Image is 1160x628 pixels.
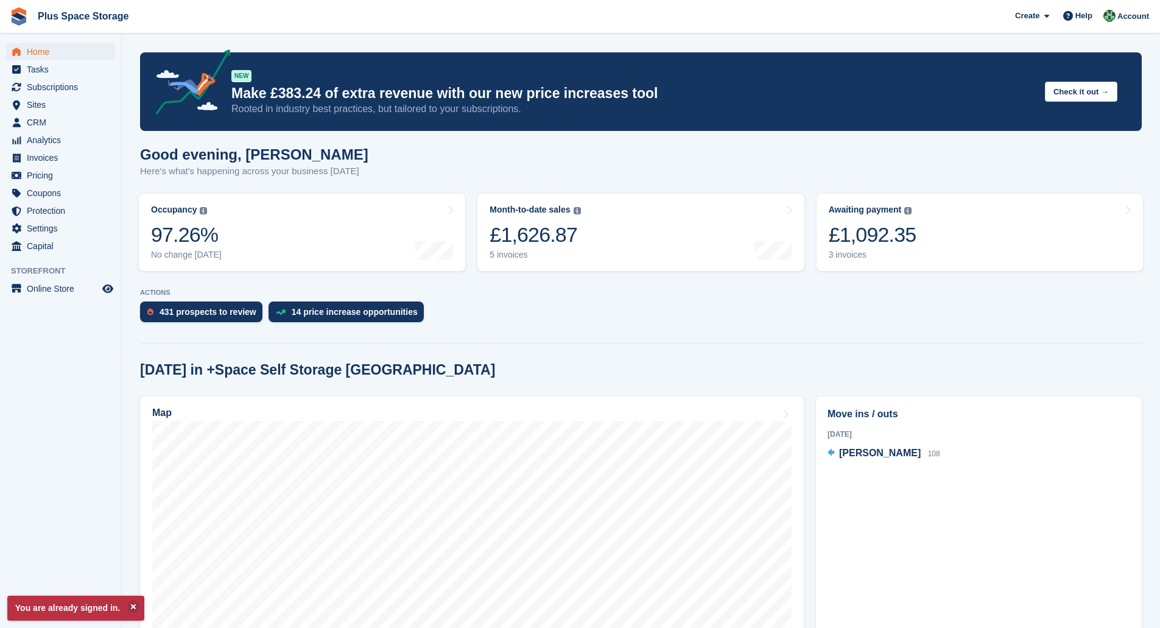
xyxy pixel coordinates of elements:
[231,85,1035,102] p: Make £383.24 of extra revenue with our new price increases tool
[27,132,100,149] span: Analytics
[817,194,1143,271] a: Awaiting payment £1,092.35 3 invoices
[490,222,580,247] div: £1,626.87
[269,302,430,328] a: 14 price increase opportunities
[1103,10,1116,22] img: Karolis Stasinskas
[6,238,115,255] a: menu
[6,149,115,166] a: menu
[839,448,921,458] span: [PERSON_NAME]
[828,429,1130,440] div: [DATE]
[904,207,912,214] img: icon-info-grey-7440780725fd019a000dd9b08b2336e03edf1995a4989e88bcd33f0948082b44.svg
[27,61,100,78] span: Tasks
[160,307,256,317] div: 431 prospects to review
[27,238,100,255] span: Capital
[152,407,172,418] h2: Map
[1075,10,1092,22] span: Help
[200,207,207,214] img: icon-info-grey-7440780725fd019a000dd9b08b2336e03edf1995a4989e88bcd33f0948082b44.svg
[490,250,580,260] div: 5 invoices
[6,220,115,237] a: menu
[6,43,115,60] a: menu
[828,407,1130,422] h2: Move ins / outs
[6,167,115,184] a: menu
[151,222,222,247] div: 97.26%
[1045,82,1117,102] button: Check it out →
[574,207,581,214] img: icon-info-grey-7440780725fd019a000dd9b08b2336e03edf1995a4989e88bcd33f0948082b44.svg
[6,132,115,149] a: menu
[231,102,1035,116] p: Rooted in industry best practices, but tailored to your subscriptions.
[27,202,100,219] span: Protection
[6,280,115,297] a: menu
[6,202,115,219] a: menu
[27,114,100,131] span: CRM
[27,185,100,202] span: Coupons
[10,7,28,26] img: stora-icon-8386f47178a22dfd0bd8f6a31ec36ba5ce8667c1dd55bd0f319d3a0aa187defe.svg
[6,185,115,202] a: menu
[292,307,418,317] div: 14 price increase opportunities
[139,194,465,271] a: Occupancy 97.26% No change [DATE]
[140,164,368,178] p: Here's what's happening across your business [DATE]
[27,167,100,184] span: Pricing
[231,70,251,82] div: NEW
[829,222,916,247] div: £1,092.35
[477,194,804,271] a: Month-to-date sales £1,626.87 5 invoices
[27,149,100,166] span: Invoices
[11,265,121,277] span: Storefront
[1015,10,1039,22] span: Create
[276,309,286,315] img: price_increase_opportunities-93ffe204e8149a01c8c9dc8f82e8f89637d9d84a8eef4429ea346261dce0b2c0.svg
[140,302,269,328] a: 431 prospects to review
[140,289,1142,297] p: ACTIONS
[6,61,115,78] a: menu
[828,446,940,462] a: [PERSON_NAME] 108
[151,205,197,215] div: Occupancy
[829,250,916,260] div: 3 invoices
[33,6,133,26] a: Plus Space Storage
[27,96,100,113] span: Sites
[6,114,115,131] a: menu
[147,308,153,316] img: prospect-51fa495bee0391a8d652442698ab0144808aea92771e9ea1ae160a38d050c398.svg
[151,250,222,260] div: No change [DATE]
[27,79,100,96] span: Subscriptions
[140,146,368,163] h1: Good evening, [PERSON_NAME]
[6,79,115,96] a: menu
[6,96,115,113] a: menu
[27,43,100,60] span: Home
[27,280,100,297] span: Online Store
[146,49,231,119] img: price-adjustments-announcement-icon-8257ccfd72463d97f412b2fc003d46551f7dbcb40ab6d574587a9cd5c0d94...
[27,220,100,237] span: Settings
[928,450,940,458] span: 108
[100,281,115,296] a: Preview store
[1117,10,1149,23] span: Account
[829,205,902,215] div: Awaiting payment
[140,362,495,378] h2: [DATE] in +Space Self Storage [GEOGRAPHIC_DATA]
[490,205,570,215] div: Month-to-date sales
[7,596,144,621] p: You are already signed in.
